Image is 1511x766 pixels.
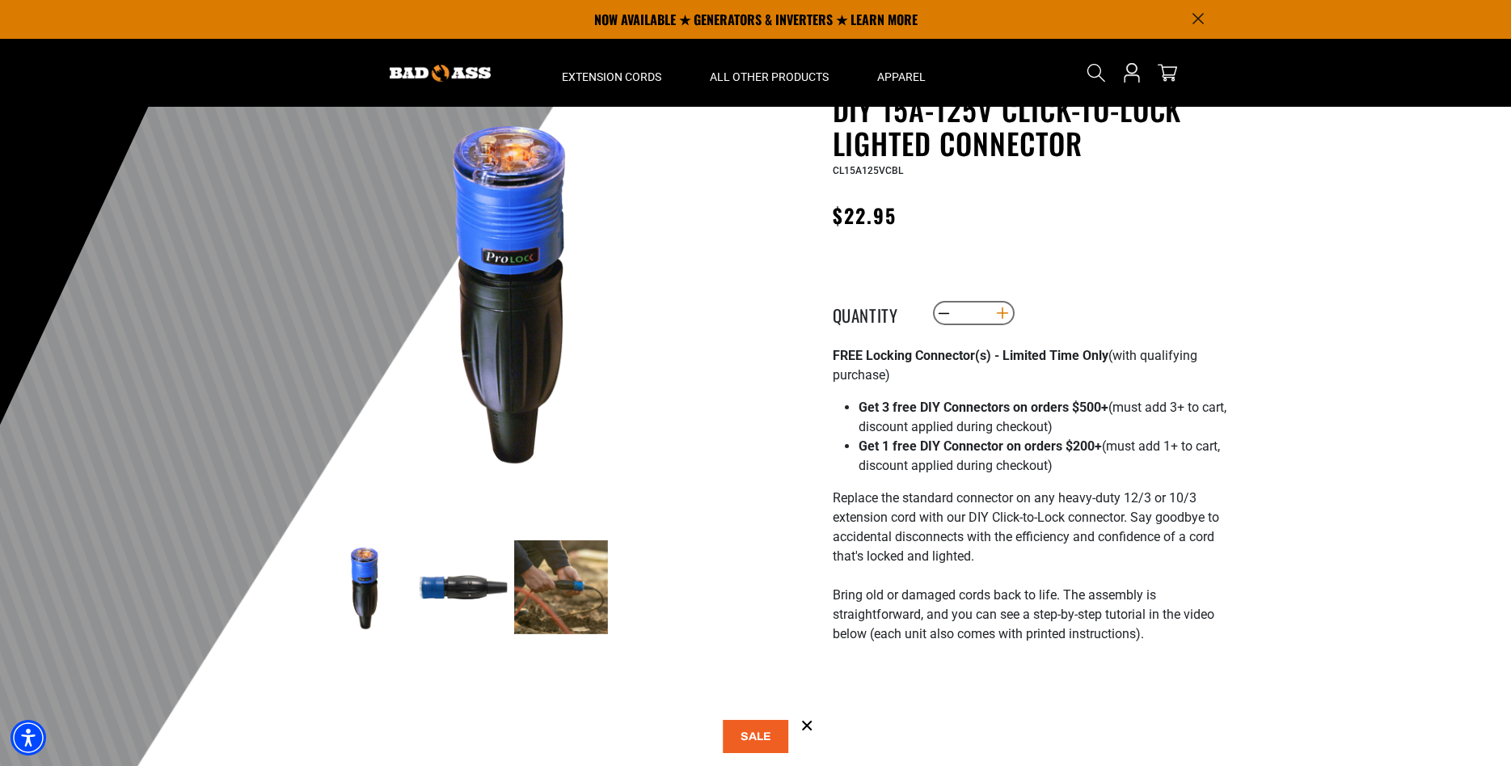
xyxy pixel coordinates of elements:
span: (must add 3+ to cart, discount applied during checkout) [859,400,1226,434]
span: All Other Products [710,70,829,84]
h1: DIY 15A-125V Click-to-Lock Lighted Connector [833,92,1229,160]
a: cart [1154,63,1180,83]
span: Extension Cords [562,70,661,84]
a: Open this option [1119,39,1145,107]
strong: FREE Locking Connector(s) - Limited Time Only [833,348,1108,363]
p: Replace the standard connector on any heavy-duty 12/3 or 10/3 extension cord with our DIY Click-t... [833,489,1229,663]
span: CL15A125VCBL [833,165,903,176]
div: Accessibility Menu [11,720,46,755]
img: Bad Ass Extension Cords [390,65,491,82]
span: (with qualifying purchase) [833,348,1197,383]
summary: Search [1083,60,1109,86]
span: (must add 1+ to cart, discount applied during checkout) [859,438,1220,473]
summary: All Other Products [686,39,853,107]
summary: Apparel [853,39,950,107]
span: Apparel [877,70,926,84]
strong: Get 3 free DIY Connectors on orders $500+ [859,400,1108,415]
span: $22.95 [833,201,897,230]
strong: Get 1 free DIY Connector on orders $200+ [859,438,1102,454]
label: Quantity [833,303,914,324]
summary: Extension Cords [538,39,686,107]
